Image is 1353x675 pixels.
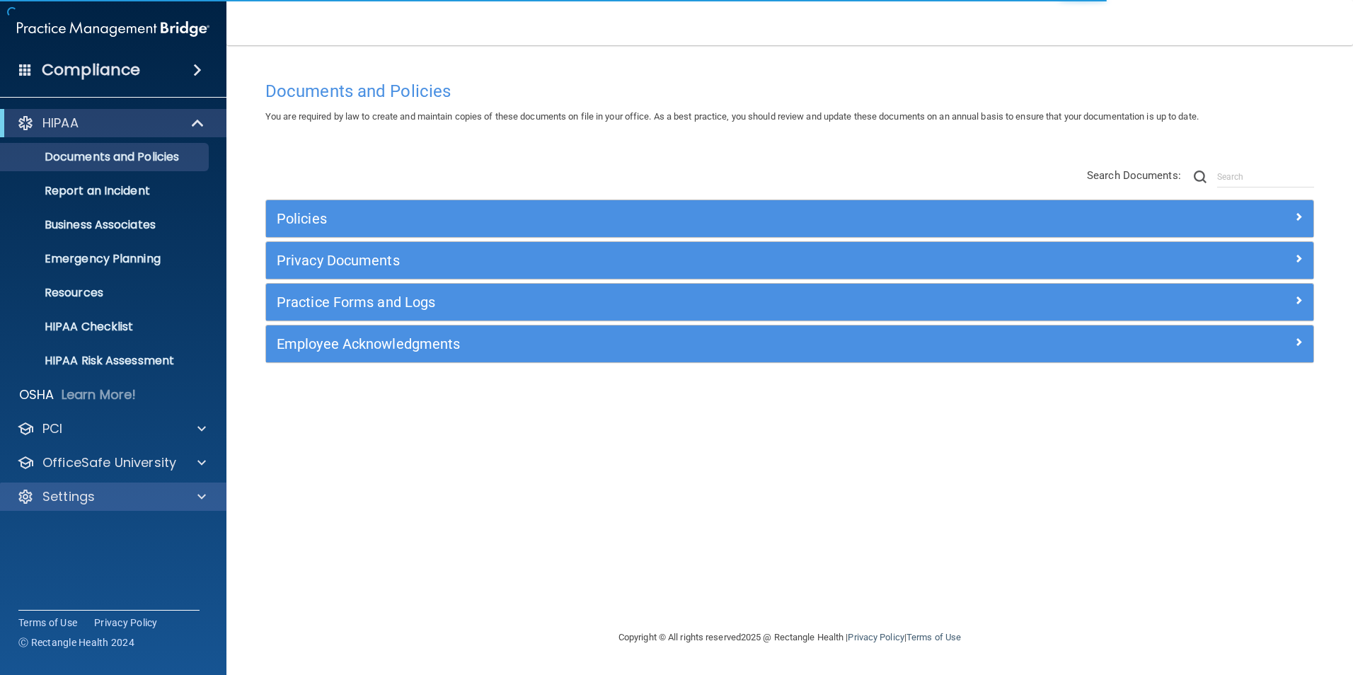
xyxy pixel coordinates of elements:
img: PMB logo [17,15,209,43]
span: You are required by law to create and maintain copies of these documents on file in your office. ... [265,111,1199,122]
a: OfficeSafe University [17,454,206,471]
p: HIPAA [42,115,79,132]
p: Emergency Planning [9,252,202,266]
a: Privacy Policy [94,616,158,630]
input: Search [1217,166,1314,187]
span: Search Documents: [1087,169,1181,182]
p: HIPAA Risk Assessment [9,354,202,368]
a: Privacy Policy [848,632,904,642]
a: Terms of Use [18,616,77,630]
p: HIPAA Checklist [9,320,202,334]
p: Documents and Policies [9,150,202,164]
p: Settings [42,488,95,505]
h5: Practice Forms and Logs [277,294,1041,310]
p: OfficeSafe University [42,454,176,471]
a: Terms of Use [906,632,961,642]
img: ic-search.3b580494.png [1194,171,1207,183]
p: Learn More! [62,386,137,403]
span: Ⓒ Rectangle Health 2024 [18,635,134,650]
h4: Compliance [42,60,140,80]
h5: Policies [277,211,1041,226]
h5: Employee Acknowledgments [277,336,1041,352]
a: Privacy Documents [277,249,1303,272]
a: Practice Forms and Logs [277,291,1303,313]
h4: Documents and Policies [265,82,1314,100]
div: Copyright © All rights reserved 2025 @ Rectangle Health | | [531,615,1048,660]
p: Business Associates [9,218,202,232]
p: Resources [9,286,202,300]
p: PCI [42,420,62,437]
a: HIPAA [17,115,205,132]
p: OSHA [19,386,54,403]
p: Report an Incident [9,184,202,198]
a: Employee Acknowledgments [277,333,1303,355]
a: Settings [17,488,206,505]
a: PCI [17,420,206,437]
h5: Privacy Documents [277,253,1041,268]
a: Policies [277,207,1303,230]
